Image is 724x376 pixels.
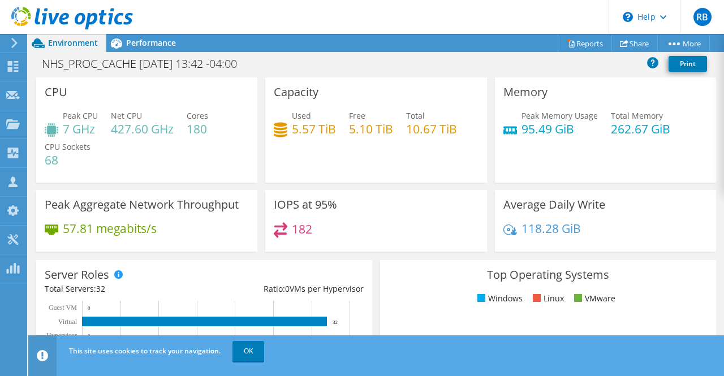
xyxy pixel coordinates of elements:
[232,341,264,361] a: OK
[292,123,336,135] h4: 5.57 TiB
[45,198,239,211] h3: Peak Aggregate Network Throughput
[333,319,338,325] text: 32
[389,269,708,281] h3: Top Operating Systems
[669,56,707,72] a: Print
[96,283,105,294] span: 32
[88,333,90,339] text: 0
[187,123,208,135] h4: 180
[63,123,98,135] h4: 7 GHz
[611,110,663,121] span: Total Memory
[111,123,174,135] h4: 427.60 GHz
[45,269,109,281] h3: Server Roles
[187,110,208,121] span: Cores
[522,123,598,135] h4: 95.49 GiB
[623,12,633,22] svg: \n
[349,123,393,135] h4: 5.10 TiB
[406,123,457,135] h4: 10.67 TiB
[204,283,364,295] div: Ratio: VMs per Hypervisor
[63,110,98,121] span: Peak CPU
[69,346,221,356] span: This site uses cookies to track your navigation.
[503,198,605,211] h3: Average Daily Write
[45,141,90,152] span: CPU Sockets
[49,304,77,312] text: Guest VM
[693,8,712,26] span: RB
[37,58,255,70] h1: NHS_PROC_CACHE [DATE] 13:42 -04:00
[88,305,90,311] text: 0
[111,110,142,121] span: Net CPU
[48,37,98,48] span: Environment
[571,292,615,305] li: VMware
[558,34,612,52] a: Reports
[285,283,290,294] span: 0
[611,34,658,52] a: Share
[45,154,90,166] h4: 68
[45,283,204,295] div: Total Servers:
[522,110,598,121] span: Peak Memory Usage
[274,86,318,98] h3: Capacity
[611,123,670,135] h4: 262.67 GiB
[406,110,425,121] span: Total
[292,223,312,235] h4: 182
[58,318,77,326] text: Virtual
[503,86,548,98] h3: Memory
[522,222,581,235] h4: 118.28 GiB
[45,86,67,98] h3: CPU
[530,292,564,305] li: Linux
[475,292,523,305] li: Windows
[292,110,311,121] span: Used
[657,34,710,52] a: More
[126,37,176,48] span: Performance
[46,331,77,339] text: Hypervisor
[63,222,157,235] h4: 57.81 megabits/s
[274,198,337,211] h3: IOPS at 95%
[349,110,365,121] span: Free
